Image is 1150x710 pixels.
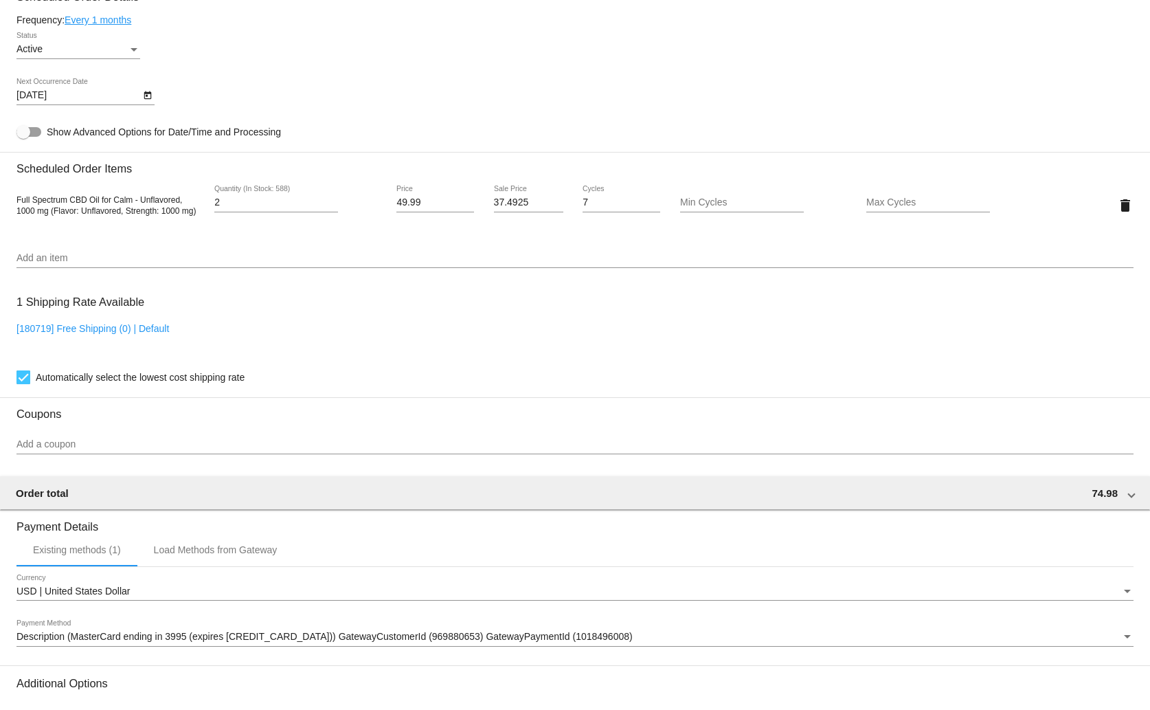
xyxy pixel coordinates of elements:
input: Cycles [583,197,660,208]
h3: Payment Details [16,510,1134,533]
input: Quantity (In Stock: 588) [214,197,338,208]
span: Active [16,43,43,54]
div: Load Methods from Gateway [154,544,278,555]
div: Frequency: [16,14,1134,25]
input: Max Cycles [866,197,990,208]
input: Add a coupon [16,439,1134,450]
h3: Additional Options [16,677,1134,690]
h3: 1 Shipping Rate Available [16,287,144,317]
button: Open calendar [140,87,155,102]
span: Description (MasterCard ending in 3995 (expires [CREDIT_CARD_DATA])) GatewayCustomerId (969880653... [16,631,633,642]
span: Automatically select the lowest cost shipping rate [36,369,245,386]
span: Show Advanced Options for Date/Time and Processing [47,125,281,139]
span: Full Spectrum CBD Oil for Calm - Unflavored, 1000 mg (Flavor: Unflavored, Strength: 1000 mg) [16,195,196,216]
h3: Coupons [16,397,1134,421]
mat-select: Currency [16,586,1134,597]
span: 74.98 [1092,487,1118,499]
input: Next Occurrence Date [16,90,140,101]
mat-icon: delete [1117,197,1134,214]
a: [180719] Free Shipping (0) | Default [16,323,169,334]
mat-select: Payment Method [16,632,1134,643]
span: USD | United States Dollar [16,586,130,597]
h3: Scheduled Order Items [16,152,1134,175]
mat-select: Status [16,44,140,55]
div: Existing methods (1) [33,544,121,555]
input: Sale Price [494,197,563,208]
input: Price [396,197,474,208]
input: Add an item [16,253,1134,264]
span: Order total [16,487,69,499]
a: Every 1 months [65,14,131,25]
input: Min Cycles [680,197,804,208]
